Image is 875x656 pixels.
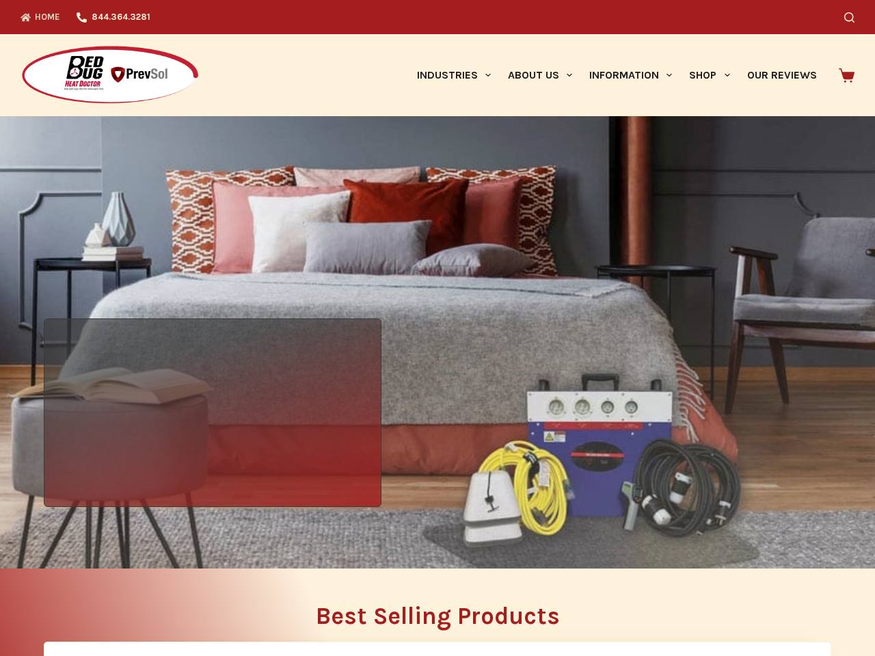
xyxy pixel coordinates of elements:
[44,604,831,628] h2: Best Selling Products
[844,12,854,23] button: Search
[681,34,738,116] a: Shop
[408,34,825,116] nav: Primary
[738,34,825,116] a: Our Reviews
[408,34,499,116] a: Industries
[581,34,681,116] a: Information
[499,34,580,116] a: About Us
[21,45,200,106] img: Prevsol/Bed Bug Heat Doctor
